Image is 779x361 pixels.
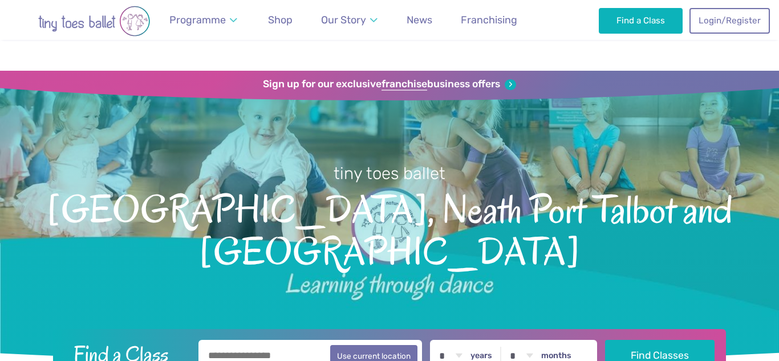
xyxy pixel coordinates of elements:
img: tiny toes ballet [14,6,174,36]
a: Franchising [456,7,522,33]
span: [GEOGRAPHIC_DATA], Neath Port Talbot and [GEOGRAPHIC_DATA] [20,185,759,273]
strong: franchise [382,78,427,91]
label: years [470,351,492,361]
a: Login/Register [689,8,769,33]
a: Programme [164,7,243,33]
label: months [541,351,571,361]
a: Our Story [316,7,383,33]
a: Find a Class [599,8,683,33]
a: Shop [263,7,298,33]
span: News [407,14,432,26]
a: News [401,7,437,33]
span: Shop [268,14,293,26]
span: Our Story [321,14,366,26]
span: Franchising [461,14,517,26]
span: Programme [169,14,226,26]
small: tiny toes ballet [334,164,445,183]
a: Sign up for our exclusivefranchisebusiness offers [263,78,516,91]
